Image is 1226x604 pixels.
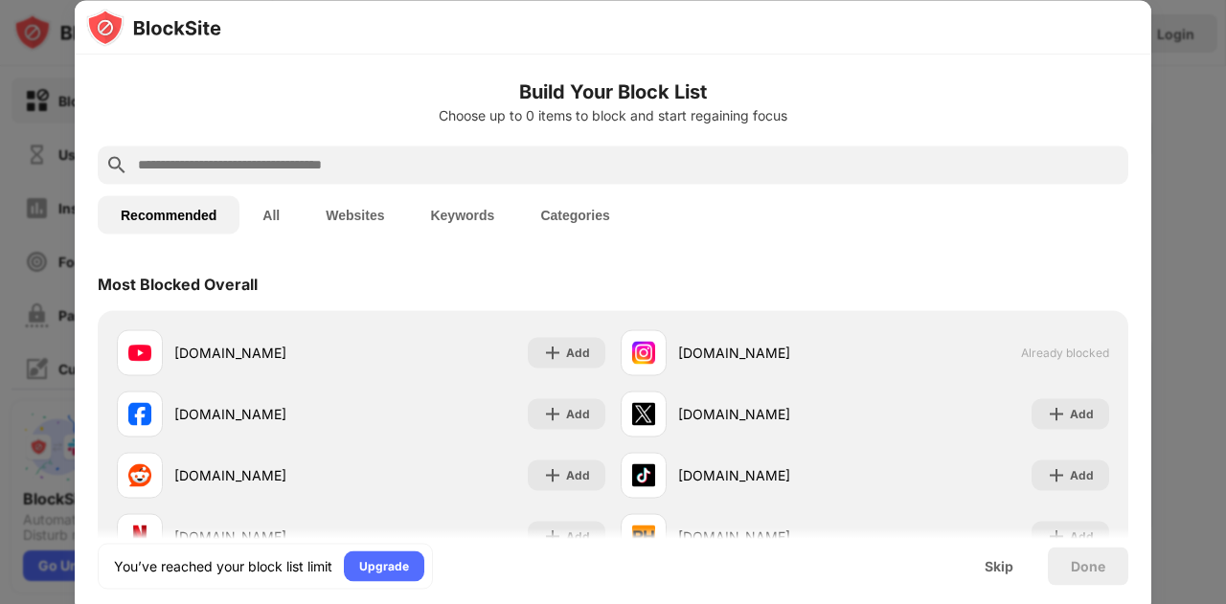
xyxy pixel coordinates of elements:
[98,195,239,234] button: Recommended
[566,465,590,484] div: Add
[1070,465,1094,484] div: Add
[359,556,409,575] div: Upgrade
[105,153,128,176] img: search.svg
[174,343,361,363] div: [DOMAIN_NAME]
[632,402,655,425] img: favicons
[632,341,655,364] img: favicons
[632,463,655,486] img: favicons
[174,526,361,547] div: [DOMAIN_NAME]
[114,556,332,575] div: You’ve reached your block list limit
[407,195,517,234] button: Keywords
[98,274,258,293] div: Most Blocked Overall
[128,341,151,364] img: favicons
[98,77,1128,105] h6: Build Your Block List
[174,404,361,424] div: [DOMAIN_NAME]
[128,525,151,548] img: favicons
[678,465,865,485] div: [DOMAIN_NAME]
[517,195,632,234] button: Categories
[566,404,590,423] div: Add
[632,525,655,548] img: favicons
[985,558,1013,573] div: Skip
[239,195,303,234] button: All
[678,404,865,424] div: [DOMAIN_NAME]
[566,343,590,362] div: Add
[1021,346,1109,360] span: Already blocked
[1071,558,1105,573] div: Done
[1070,404,1094,423] div: Add
[678,526,865,547] div: [DOMAIN_NAME]
[86,8,221,46] img: logo-blocksite.svg
[303,195,407,234] button: Websites
[128,402,151,425] img: favicons
[678,343,865,363] div: [DOMAIN_NAME]
[98,107,1128,123] div: Choose up to 0 items to block and start regaining focus
[174,465,361,485] div: [DOMAIN_NAME]
[128,463,151,486] img: favicons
